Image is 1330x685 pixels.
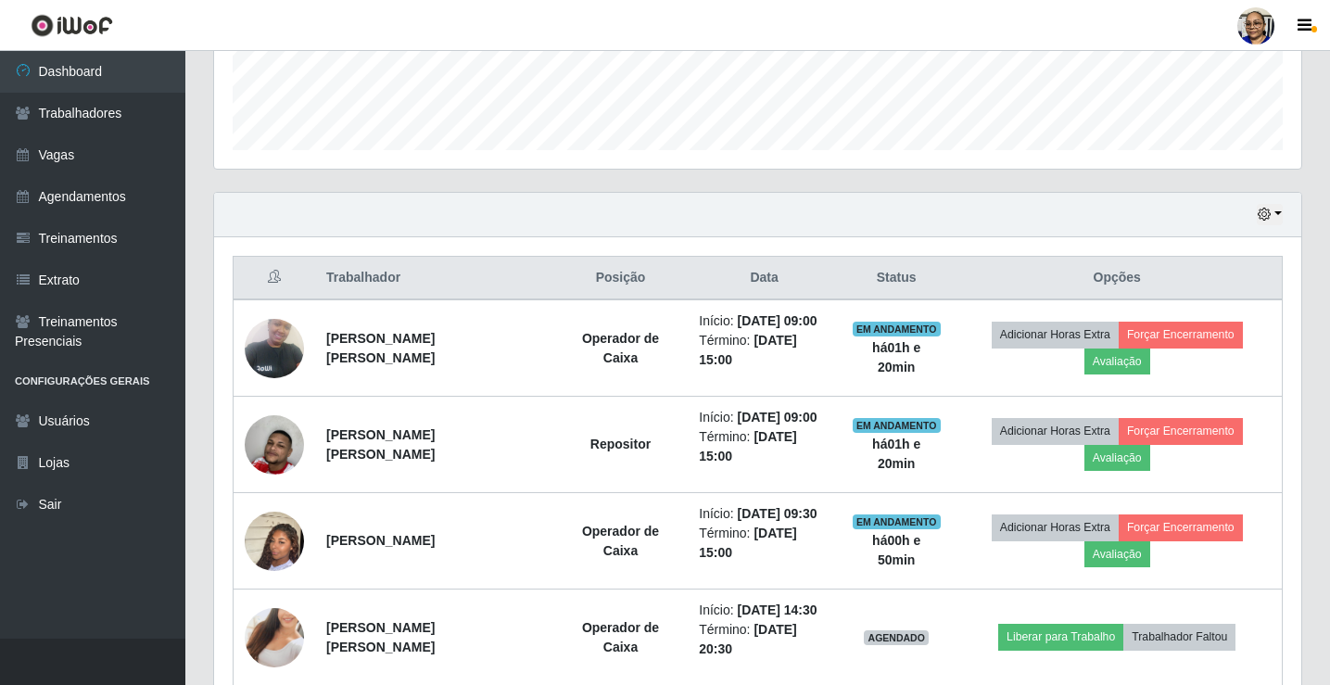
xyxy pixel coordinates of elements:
[582,524,659,558] strong: Operador de Caixa
[31,14,113,37] img: CoreUI Logo
[864,630,929,645] span: AGENDADO
[872,533,920,567] strong: há 00 h e 50 min
[326,331,435,365] strong: [PERSON_NAME] [PERSON_NAME]
[992,514,1119,540] button: Adicionar Horas Extra
[952,257,1282,300] th: Opções
[1119,418,1243,444] button: Forçar Encerramento
[688,257,841,300] th: Data
[853,322,941,336] span: EM ANDAMENTO
[699,524,830,563] li: Término:
[245,309,304,387] img: 1724608563724.jpeg
[998,624,1123,650] button: Liberar para Trabalho
[699,620,830,659] li: Término:
[326,620,435,654] strong: [PERSON_NAME] [PERSON_NAME]
[699,504,830,524] li: Início:
[1084,349,1150,374] button: Avaliação
[738,410,817,425] time: [DATE] 09:00
[1123,624,1235,650] button: Trabalhador Faltou
[553,257,689,300] th: Posição
[699,408,830,427] li: Início:
[699,601,830,620] li: Início:
[1084,541,1150,567] button: Avaliação
[245,396,304,494] img: 1754346627131.jpeg
[992,322,1119,348] button: Adicionar Horas Extra
[992,418,1119,444] button: Adicionar Horas Extra
[1119,322,1243,348] button: Forçar Encerramento
[1119,514,1243,540] button: Forçar Encerramento
[582,331,659,365] strong: Operador de Caixa
[738,506,817,521] time: [DATE] 09:30
[245,488,304,594] img: 1745635313698.jpeg
[699,331,830,370] li: Término:
[582,620,659,654] strong: Operador de Caixa
[853,514,941,529] span: EM ANDAMENTO
[872,437,920,471] strong: há 01 h e 20 min
[738,603,817,617] time: [DATE] 14:30
[699,427,830,466] li: Término:
[841,257,952,300] th: Status
[326,533,435,548] strong: [PERSON_NAME]
[590,437,651,451] strong: Repositor
[699,311,830,331] li: Início:
[315,257,553,300] th: Trabalhador
[872,340,920,374] strong: há 01 h e 20 min
[853,418,941,433] span: EM ANDAMENTO
[326,427,435,462] strong: [PERSON_NAME] [PERSON_NAME]
[1084,445,1150,471] button: Avaliação
[738,313,817,328] time: [DATE] 09:00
